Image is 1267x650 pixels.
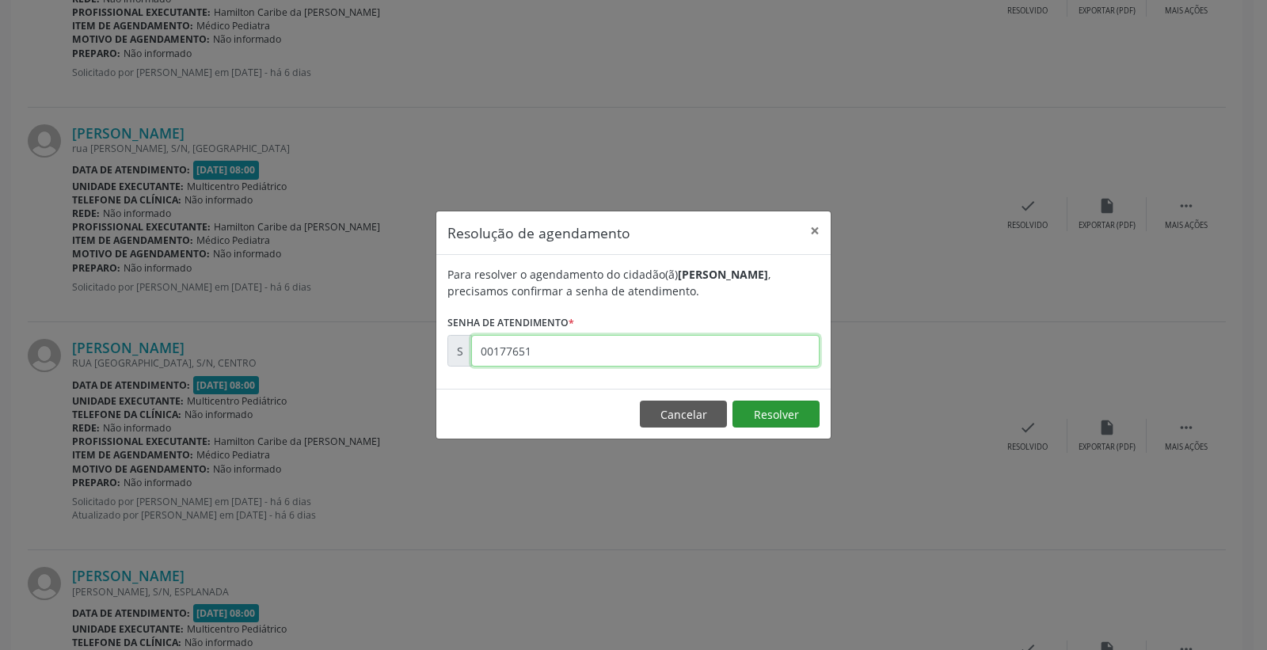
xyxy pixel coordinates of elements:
button: Cancelar [640,401,727,428]
button: Close [799,211,831,250]
b: [PERSON_NAME] [678,267,768,282]
div: Para resolver o agendamento do cidadão(ã) , precisamos confirmar a senha de atendimento. [447,266,820,299]
label: Senha de atendimento [447,310,574,335]
button: Resolver [732,401,820,428]
h5: Resolução de agendamento [447,222,630,243]
div: S [447,335,472,367]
